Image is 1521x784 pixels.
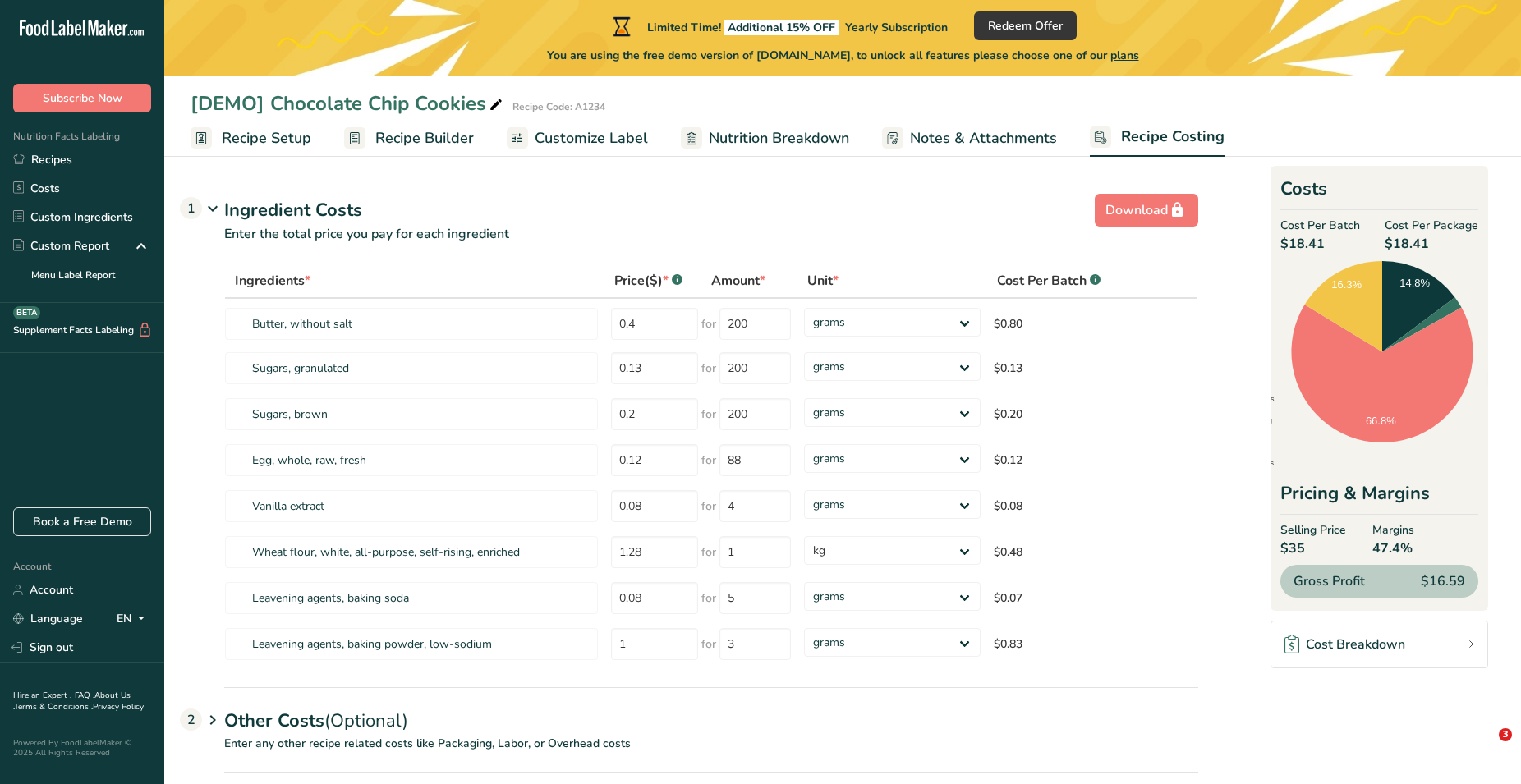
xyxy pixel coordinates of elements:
[535,127,648,149] span: Customize Label
[987,299,1178,345] td: $0.80
[75,690,94,701] a: FAQ .
[43,89,122,107] span: Subscribe Now
[701,452,716,469] span: for
[13,507,151,536] a: Book a Free Demo
[1294,571,1365,591] span: Gross Profit
[344,120,474,157] a: Recipe Builder
[1105,200,1188,220] div: Download
[987,621,1178,667] td: $0.83
[614,271,682,291] div: Price($)
[224,687,1198,735] div: Other Costs
[222,127,311,149] span: Recipe Setup
[1225,395,1275,403] span: Ingredients
[681,120,849,157] a: Nutrition Breakdown
[1499,728,1512,741] span: 3
[701,635,716,653] span: for
[701,315,716,332] span: for
[997,271,1087,291] span: Cost Per Batch
[701,543,716,561] span: for
[1095,194,1198,227] button: Download
[224,197,1198,224] div: Ingredient Costs
[1121,126,1225,148] span: Recipe Costing
[987,437,1178,483] td: $0.12
[1280,234,1360,254] span: $18.41
[609,16,948,36] div: Limited Time!
[987,391,1178,437] td: $0.20
[987,575,1178,621] td: $0.07
[1280,176,1478,210] h2: Costs
[13,738,151,758] div: Powered By FoodLabelMaker © 2025 All Rights Reserved
[882,120,1057,157] a: Notes & Attachments
[701,406,716,423] span: for
[13,604,83,633] a: Language
[93,701,144,713] a: Privacy Policy
[1465,728,1505,768] iframe: Intercom live chat
[1385,234,1478,254] span: $18.41
[191,735,1198,772] p: Enter any other recipe related costs like Packaging, Labor, or Overhead costs
[14,701,93,713] a: Terms & Conditions .
[807,271,839,291] span: Unit
[512,99,605,114] div: Recipe Code: A1234
[13,690,131,713] a: About Us .
[910,127,1057,149] span: Notes & Attachments
[701,497,716,515] span: for
[13,237,109,254] div: Custom Report
[987,345,1178,391] td: $0.13
[324,708,408,733] span: (Optional)
[13,306,40,319] div: BETA
[1372,521,1414,539] span: Margins
[1372,539,1414,558] span: 47.4%
[1280,539,1346,558] span: $35
[1280,480,1478,515] div: Pricing & Margins
[701,360,716,377] span: for
[180,708,202,731] div: 2
[987,483,1178,529] td: $0.08
[117,609,151,629] div: EN
[1110,48,1139,63] span: plans
[13,84,151,112] button: Subscribe Now
[235,271,310,291] span: Ingredients
[724,20,839,35] span: Additional 15% OFF
[1271,621,1488,668] a: Cost Breakdown
[1421,571,1465,591] span: $16.59
[191,224,1198,264] p: Enter the total price you pay for each ingredient
[375,127,474,149] span: Recipe Builder
[709,127,849,149] span: Nutrition Breakdown
[1280,521,1346,539] span: Selling Price
[1280,217,1360,234] span: Cost Per Batch
[547,47,1139,64] span: You are using the free demo version of [DOMAIN_NAME], to unlock all features please choose one of...
[1385,217,1478,234] span: Cost Per Package
[845,20,948,35] span: Yearly Subscription
[988,17,1063,34] span: Redeem Offer
[987,529,1178,575] td: $0.48
[1090,118,1225,158] a: Recipe Costing
[701,589,716,607] span: for
[191,89,506,118] div: [DEMO] Chocolate Chip Cookies
[974,11,1077,40] button: Redeem Offer
[13,690,71,701] a: Hire an Expert .
[1284,635,1405,654] div: Cost Breakdown
[507,120,648,157] a: Customize Label
[191,120,311,157] a: Recipe Setup
[711,271,765,291] span: Amount
[180,197,202,219] div: 1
